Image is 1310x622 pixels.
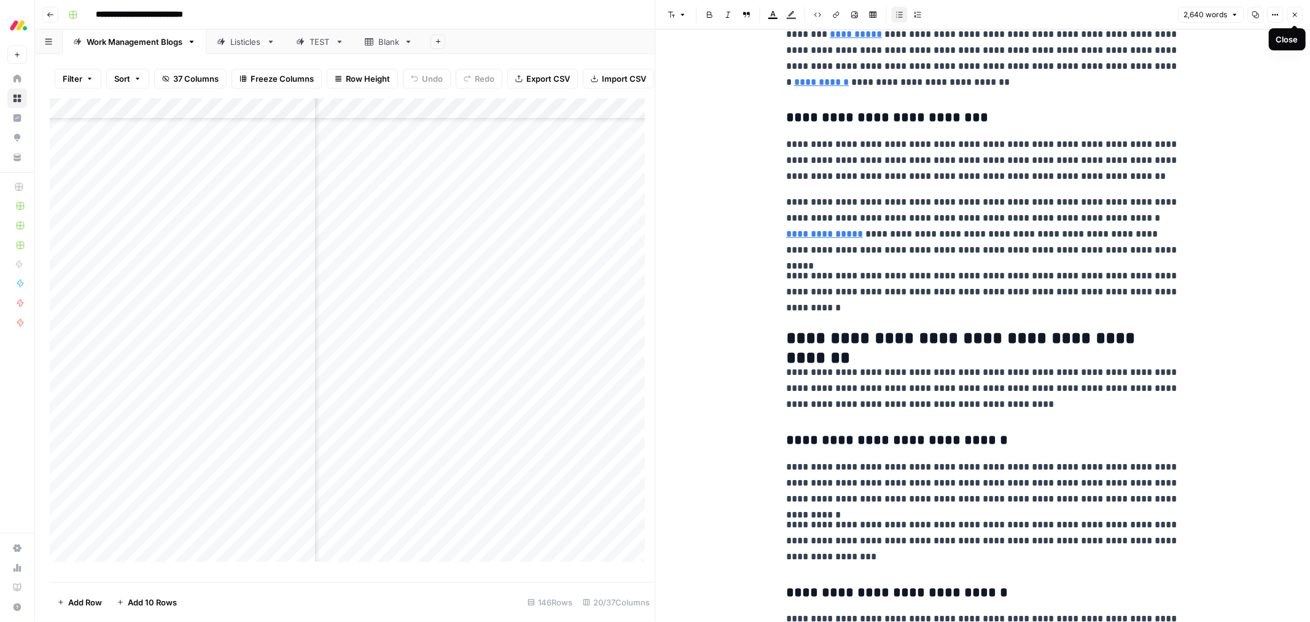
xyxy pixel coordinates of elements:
[154,69,227,89] button: 37 Columns
[68,596,102,608] span: Add Row
[206,30,286,54] a: Listicles
[232,69,322,89] button: Freeze Columns
[1178,7,1244,23] button: 2,640 words
[50,592,109,612] button: Add Row
[7,148,27,167] a: Your Data
[7,89,27,108] a: Browse
[310,36,330,48] div: TEST
[87,36,182,48] div: Work Management Blogs
[526,73,570,85] span: Export CSV
[63,30,206,54] a: Work Management Blogs
[583,69,654,89] button: Import CSV
[7,69,27,89] a: Home
[109,592,184,612] button: Add 10 Rows
[7,558,27,578] a: Usage
[602,73,646,85] span: Import CSV
[7,578,27,597] a: Learning Hub
[578,592,655,612] div: 20/37 Columns
[1276,33,1298,45] div: Close
[378,36,399,48] div: Blank
[106,69,149,89] button: Sort
[286,30,354,54] a: TEST
[346,73,390,85] span: Row Height
[7,597,27,617] button: Help + Support
[251,73,314,85] span: Freeze Columns
[354,30,423,54] a: Blank
[230,36,262,48] div: Listicles
[55,69,101,89] button: Filter
[456,69,502,89] button: Redo
[422,73,443,85] span: Undo
[327,69,398,89] button: Row Height
[114,73,130,85] span: Sort
[523,592,578,612] div: 146 Rows
[507,69,578,89] button: Export CSV
[1183,9,1227,20] span: 2,640 words
[7,538,27,558] a: Settings
[475,73,494,85] span: Redo
[173,73,219,85] span: 37 Columns
[7,108,27,128] a: Insights
[63,73,82,85] span: Filter
[128,596,177,608] span: Add 10 Rows
[7,14,29,36] img: Monday.com Logo
[7,128,27,148] a: Opportunities
[403,69,451,89] button: Undo
[7,10,27,41] button: Workspace: Monday.com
